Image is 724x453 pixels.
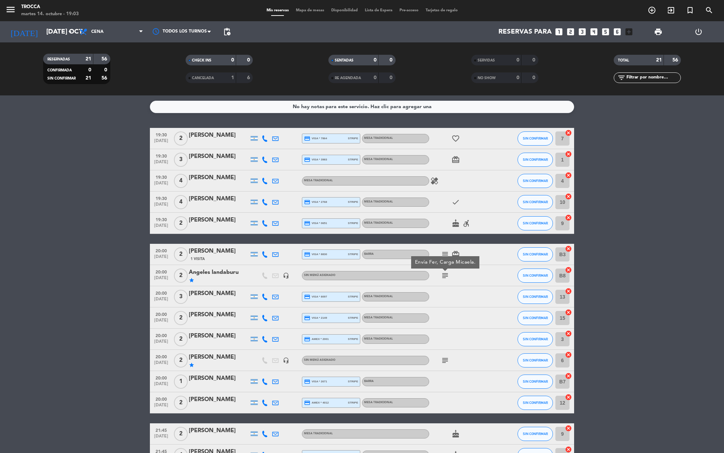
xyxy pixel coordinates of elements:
[518,131,553,146] button: SIN CONFIRMAR
[192,59,211,62] span: CHECK INS
[523,179,548,183] span: SIN CONFIRMAR
[565,372,572,380] i: cancel
[348,221,358,225] span: stripe
[304,199,310,205] i: credit_card
[518,174,553,188] button: SIN CONFIRMAR
[292,8,328,12] span: Mapa de mesas
[415,259,476,266] div: Envía Fer, Carga Micaela.
[189,331,249,341] div: [PERSON_NAME]
[174,290,188,304] span: 3
[152,254,170,263] span: [DATE]
[523,337,548,341] span: SIN CONFIRMAR
[304,400,329,406] span: amex * 4012
[361,8,396,12] span: Lista de Espera
[21,11,79,18] div: martes 14. octubre - 19:03
[441,271,449,280] i: subject
[152,352,170,360] span: 20:00
[686,6,694,14] i: turned_in_not
[478,76,496,80] span: NO SHOW
[86,76,91,81] strong: 21
[554,27,564,36] i: looks_one
[451,198,460,206] i: check
[304,294,327,300] span: visa * 8097
[364,401,393,404] span: MESA TRADICIONAL
[441,356,449,365] i: subject
[523,221,548,225] span: SIN CONFIRMAR
[152,297,170,305] span: [DATE]
[518,153,553,167] button: SIN CONFIRMAR
[348,157,358,162] span: stripe
[565,214,572,221] i: cancel
[152,426,170,434] span: 21:45
[304,432,333,435] span: MESA TRADICIONAL
[189,310,249,319] div: [PERSON_NAME]
[523,136,548,140] span: SIN CONFIRMAR
[152,373,170,382] span: 20:00
[189,268,249,277] div: Angeles landaburu
[518,195,553,209] button: SIN CONFIRMAR
[348,316,358,320] span: stripe
[152,267,170,276] span: 20:00
[304,294,310,300] i: credit_card
[589,27,599,36] i: looks_4
[293,103,432,111] div: No hay notas para este servicio. Haz clic para agregar una
[152,246,170,254] span: 20:00
[88,67,91,72] strong: 0
[348,136,358,141] span: stripe
[348,294,358,299] span: stripe
[247,58,251,63] strong: 0
[523,380,548,383] span: SIN CONFIRMAR
[578,27,587,36] i: looks_3
[174,375,188,389] span: 1
[523,273,548,277] span: SIN CONFIRMAR
[523,358,548,362] span: SIN CONFIRMAR
[189,374,249,383] div: [PERSON_NAME]
[518,290,553,304] button: SIN CONFIRMAR
[364,158,393,161] span: MESA TRADICIONAL
[104,67,109,72] strong: 0
[364,200,393,203] span: MESA TRADICIONAL
[189,216,249,225] div: [PERSON_NAME]
[152,395,170,403] span: 20:00
[374,75,376,80] strong: 0
[189,247,249,256] div: [PERSON_NAME]
[348,200,358,204] span: stripe
[152,215,170,223] span: 19:30
[518,353,553,367] button: SIN CONFIRMAR
[565,129,572,136] i: cancel
[189,277,194,283] i: star
[223,28,231,36] span: pending_actions
[304,157,310,163] i: credit_card
[152,289,170,297] span: 20:00
[304,378,327,385] span: visa * 2671
[47,69,72,72] span: CONFIRMADA
[263,8,292,12] span: Mis reservas
[304,251,310,258] i: credit_card
[174,131,188,146] span: 2
[152,276,170,284] span: [DATE]
[565,193,572,200] i: cancel
[478,59,495,62] span: SERVIDAS
[518,247,553,261] button: SIN CONFIRMAR
[441,250,449,259] i: subject
[66,28,74,36] i: arrow_drop_down
[152,331,170,339] span: 20:00
[189,131,249,140] div: [PERSON_NAME]
[191,256,205,262] span: 1 Visita
[523,252,548,256] span: SIN CONFIRMAR
[152,382,170,390] span: [DATE]
[304,179,333,182] span: MESA TRADICIONAL
[101,57,109,61] strong: 56
[174,427,188,441] span: 2
[174,396,188,410] span: 2
[626,74,681,82] input: Filtrar por nombre...
[335,76,361,80] span: RE AGENDADA
[152,339,170,347] span: [DATE]
[565,245,572,252] i: cancel
[364,295,393,298] span: MESA TRADICIONAL
[152,130,170,139] span: 19:30
[152,360,170,369] span: [DATE]
[174,174,188,188] span: 4
[304,315,310,321] i: credit_card
[304,220,310,226] i: credit_card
